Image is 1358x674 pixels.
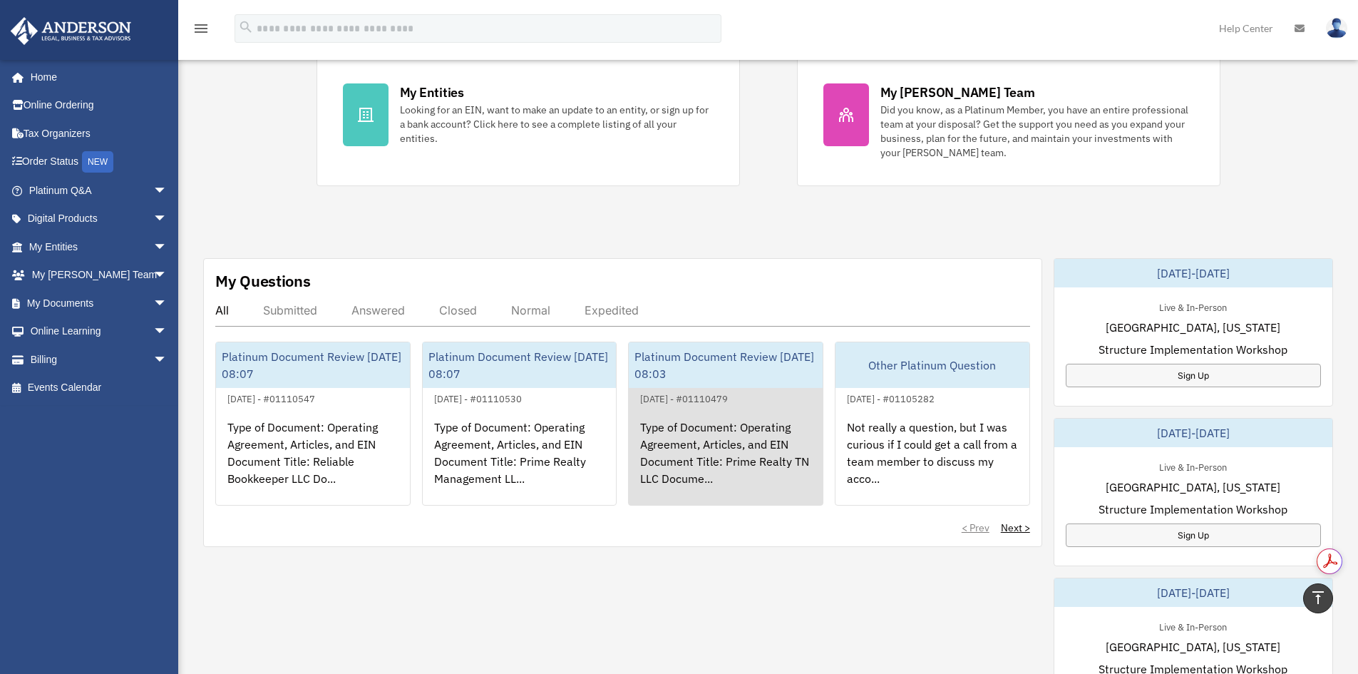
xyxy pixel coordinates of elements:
i: menu [192,20,210,37]
div: Type of Document: Operating Agreement, Articles, and EIN Document Title: Reliable Bookkeeper LLC ... [216,407,410,519]
a: Online Learningarrow_drop_down [10,317,189,346]
span: arrow_drop_down [153,289,182,318]
div: Type of Document: Operating Agreement, Articles, and EIN Document Title: Prime Realty TN LLC Docu... [629,407,823,519]
a: Next > [1001,521,1030,535]
img: Anderson Advisors Platinum Portal [6,17,135,45]
a: My Entities Looking for an EIN, want to make an update to an entity, or sign up for a bank accoun... [317,57,740,186]
div: My Questions [215,270,311,292]
a: My Documentsarrow_drop_down [10,289,189,317]
div: Looking for an EIN, want to make an update to an entity, or sign up for a bank account? Click her... [400,103,714,145]
div: [DATE]-[DATE] [1054,419,1332,447]
a: Sign Up [1066,364,1321,387]
a: Other Platinum Question[DATE] - #01105282Not really a question, but I was curious if I could get ... [835,342,1030,506]
div: NEW [82,151,113,173]
a: Platinum Document Review [DATE] 08:07[DATE] - #01110547Type of Document: Operating Agreement, Art... [215,342,411,506]
div: Live & In-Person [1148,618,1238,633]
a: Billingarrow_drop_down [10,345,189,374]
div: Platinum Document Review [DATE] 08:07 [216,342,410,388]
span: [GEOGRAPHIC_DATA], [US_STATE] [1106,319,1280,336]
div: Live & In-Person [1148,459,1238,474]
a: Sign Up [1066,524,1321,547]
span: arrow_drop_down [153,345,182,374]
span: arrow_drop_down [153,261,182,290]
span: [GEOGRAPHIC_DATA], [US_STATE] [1106,479,1280,496]
span: Structure Implementation Workshop [1099,501,1287,518]
img: User Pic [1326,18,1347,39]
a: Digital Productsarrow_drop_down [10,205,189,233]
a: Online Ordering [10,91,189,120]
a: My Entitiesarrow_drop_down [10,233,189,261]
div: My [PERSON_NAME] Team [880,83,1035,101]
div: Expedited [585,303,639,317]
div: [DATE] - #01105282 [835,390,946,405]
div: Platinum Document Review [DATE] 08:03 [629,342,823,388]
span: arrow_drop_down [153,205,182,234]
a: Platinum Document Review [DATE] 08:03[DATE] - #01110479Type of Document: Operating Agreement, Art... [628,342,823,506]
div: Did you know, as a Platinum Member, you have an entire professional team at your disposal? Get th... [880,103,1194,160]
div: Not really a question, but I was curious if I could get a call from a team member to discuss my a... [835,407,1029,519]
i: vertical_align_top [1310,589,1327,606]
div: Answered [351,303,405,317]
div: Platinum Document Review [DATE] 08:07 [423,342,617,388]
div: [DATE] - #01110547 [216,390,326,405]
div: [DATE]-[DATE] [1054,578,1332,607]
a: My [PERSON_NAME] Teamarrow_drop_down [10,261,189,290]
span: arrow_drop_down [153,176,182,205]
a: menu [192,25,210,37]
a: Platinum Document Review [DATE] 08:07[DATE] - #01110530Type of Document: Operating Agreement, Art... [422,342,617,506]
div: Closed [439,303,477,317]
span: arrow_drop_down [153,317,182,347]
div: [DATE] - #01110479 [629,390,739,405]
a: Events Calendar [10,374,189,402]
a: My [PERSON_NAME] Team Did you know, as a Platinum Member, you have an entire professional team at... [797,57,1220,186]
i: search [238,19,254,35]
div: My Entities [400,83,464,101]
div: All [215,303,229,317]
a: vertical_align_top [1303,583,1333,613]
span: arrow_drop_down [153,233,182,262]
div: Live & In-Person [1148,299,1238,314]
a: Home [10,63,182,91]
div: Type of Document: Operating Agreement, Articles, and EIN Document Title: Prime Realty Management ... [423,407,617,519]
div: Other Platinum Question [835,342,1029,388]
div: Normal [511,303,550,317]
div: [DATE] - #01110530 [423,390,533,405]
div: Submitted [263,303,317,317]
div: [DATE]-[DATE] [1054,259,1332,287]
a: Order StatusNEW [10,148,189,177]
a: Tax Organizers [10,119,189,148]
a: Platinum Q&Aarrow_drop_down [10,176,189,205]
span: Structure Implementation Workshop [1099,341,1287,358]
span: [GEOGRAPHIC_DATA], [US_STATE] [1106,638,1280,655]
